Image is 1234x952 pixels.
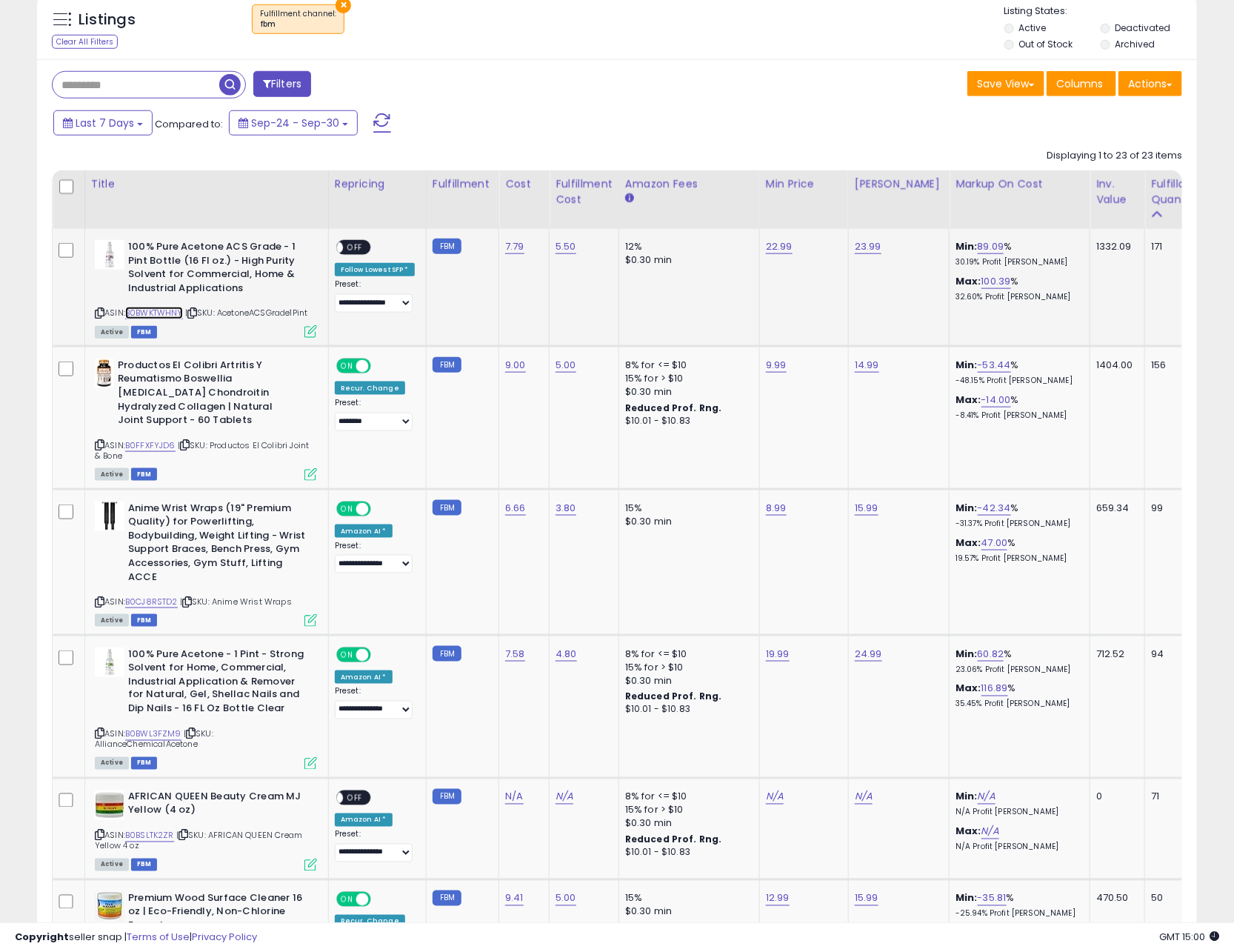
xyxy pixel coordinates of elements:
a: 100.39 [981,274,1011,289]
div: 470.50 [1096,892,1133,905]
div: $10.01 - $10.83 [625,415,748,427]
div: $0.30 min [625,674,748,688]
a: N/A [556,790,573,805]
span: | SKU: AllianceChemicalAcetone [95,728,213,750]
b: Reduced Prof. Rng. [625,833,722,846]
label: Out of Stock [1018,38,1073,50]
div: Markup on Cost [955,176,1084,192]
a: 9.00 [505,358,526,373]
div: $0.30 min [625,515,748,528]
span: | SKU: Productos El Colibri Joint & Bone [95,439,310,462]
a: 12.99 [766,891,790,906]
div: Cost [505,176,543,192]
p: 23.06% Profit [PERSON_NAME] [955,665,1078,675]
span: FBM [131,468,158,481]
b: Reduced Prof. Rng. [625,690,722,703]
img: 31DdYpCziNL._SL40_.jpg [95,240,124,270]
span: All listings currently available for purchase on Amazon [95,326,129,339]
div: [PERSON_NAME] [855,176,943,192]
div: Fulfillment [433,176,493,192]
p: -48.15% Profit [PERSON_NAME] [955,376,1078,386]
div: % [955,502,1078,529]
div: Fulfillment Cost [556,176,613,207]
th: The percentage added to the cost of goods (COGS) that forms the calculator for Min & Max prices. [950,170,1090,229]
p: -31.37% Profit [PERSON_NAME] [955,519,1078,529]
a: N/A [855,790,873,805]
div: % [955,536,1078,564]
a: B0BWKTWHNY [125,307,183,319]
a: 5.00 [556,891,576,906]
b: Min: [955,358,978,372]
span: OFF [369,502,393,515]
div: 659.34 [1096,502,1133,515]
b: Reduced Prof. Rng. [625,402,722,414]
button: Last 7 Days [53,110,153,136]
a: B0BSLTK2ZR [125,830,174,842]
a: -53.44 [978,358,1011,373]
div: 8% for <= $10 [625,790,748,804]
div: Amazon AI * [335,670,393,684]
b: Max: [955,393,981,407]
a: 15.99 [855,501,878,516]
a: 3.80 [556,501,576,516]
div: Clear All Filters [52,35,118,49]
button: Actions [1118,71,1182,96]
div: % [955,359,1078,386]
a: 22.99 [766,239,793,254]
div: 1404.00 [1096,359,1133,372]
small: FBM [433,789,461,805]
a: 14.99 [855,358,879,373]
div: $10.01 - $10.83 [625,847,748,859]
a: 23.99 [855,239,881,254]
a: 9.41 [505,891,524,906]
div: 15% [625,502,748,515]
a: -14.00 [981,393,1011,407]
a: Privacy Policy [192,930,257,944]
h5: Listings [79,10,136,30]
div: ASIN: [95,240,317,336]
div: 15% for > $10 [625,661,748,674]
a: N/A [766,790,784,805]
div: 712.52 [1096,648,1133,661]
div: 94 [1151,648,1197,661]
div: $0.30 min [625,253,748,267]
div: 99 [1151,502,1197,515]
a: 47.00 [981,536,1008,550]
div: 50 [1151,892,1197,905]
span: | SKU: Anime Wrist Wraps [180,596,292,608]
b: Premium Wood Surface Cleaner 16 oz | Eco-Friendly, Non-Chlorine Formula [128,892,308,937]
b: 100% Pure Acetone ACS Grade - 1 Pint Bottle (16 Fl oz.) - High Purity Solvent for Commercial, Hom... [128,240,308,299]
div: Amazon AI * [335,813,393,827]
div: Recur. Change [335,382,405,395]
span: FBM [131,859,158,871]
div: Min Price [766,176,842,192]
div: 0 [1096,790,1133,804]
p: 35.45% Profit [PERSON_NAME] [955,699,1078,710]
b: Min: [955,239,978,253]
div: Amazon Fees [625,176,753,192]
span: Columns [1056,76,1103,91]
span: Compared to: [155,117,223,131]
button: Sep-24 - Sep-30 [229,110,358,136]
div: 71 [1151,790,1197,804]
p: Listing States: [1004,4,1197,19]
b: Anime Wrist Wraps (19" Premium Quality) for Powerlifting, Bodybuilding, Weight Lifting - Wrist Su... [128,502,308,587]
div: Follow Lowest SFP * [335,263,415,276]
div: Amazon AI * [335,525,393,538]
div: Preset: [335,541,415,573]
div: Preset: [335,687,415,719]
span: | SKU: AFRICAN QUEEN Cream Yellow 4 oz [95,830,302,852]
p: 30.19% Profit [PERSON_NAME] [955,257,1078,267]
div: ASIN: [95,648,317,768]
div: $10.01 - $10.83 [625,704,748,716]
span: Fulfillment channel : [260,8,336,30]
b: AFRICAN QUEEN Beauty Cream MJ Yellow (4 oz) [128,790,308,822]
div: 12% [625,240,748,253]
span: FBM [131,326,158,339]
span: All listings currently available for purchase on Amazon [95,859,129,871]
span: OFF [369,359,393,372]
div: Preset: [335,398,415,430]
div: fbm [260,19,336,30]
span: Last 7 Days [76,116,134,130]
span: ON [338,648,356,661]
